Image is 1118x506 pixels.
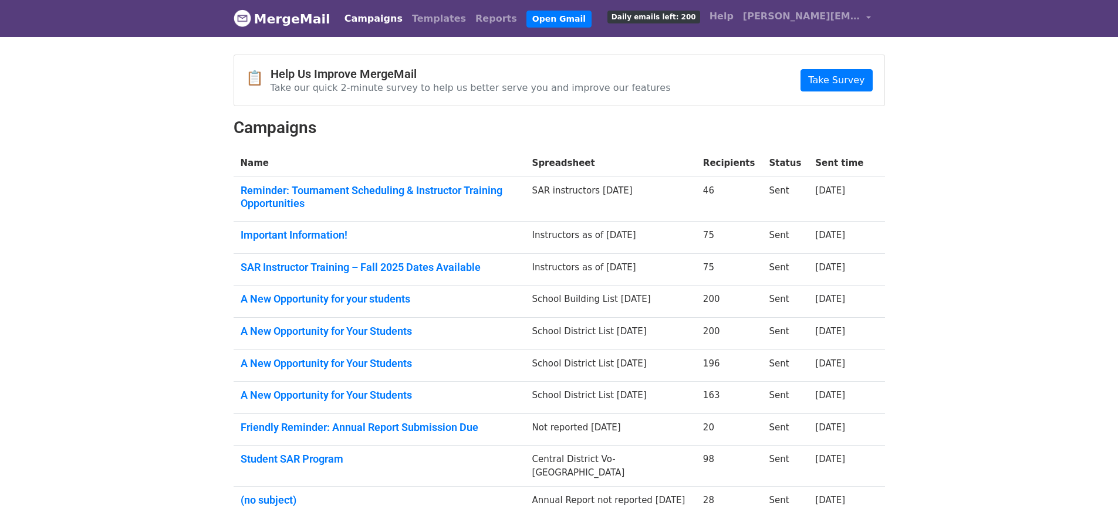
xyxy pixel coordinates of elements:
a: A New Opportunity for Your Students [241,389,518,402]
td: Central District Vo-[GEOGRAPHIC_DATA] [525,446,696,487]
td: 75 [696,253,762,286]
td: 163 [696,382,762,414]
th: Name [234,150,525,177]
a: [DATE] [815,422,845,433]
td: School District List [DATE] [525,382,696,414]
td: 196 [696,349,762,382]
a: MergeMail [234,6,330,31]
a: [DATE] [815,230,845,240]
th: Spreadsheet [525,150,696,177]
a: [DATE] [815,358,845,369]
a: Campaigns [340,7,407,30]
a: A New Opportunity for Your Students [241,325,518,338]
a: Friendly Reminder: Annual Report Submission Due [241,421,518,434]
a: Templates [407,7,471,30]
a: [DATE] [815,262,845,273]
a: SAR Instructor Training – Fall 2025 Dates Available [241,261,518,274]
td: Instructors as of [DATE] [525,253,696,286]
a: [DATE] [815,454,845,464]
th: Sent time [808,150,870,177]
h4: Help Us Improve MergeMail [271,67,671,81]
td: School Building List [DATE] [525,286,696,318]
td: Instructors as of [DATE] [525,222,696,254]
td: Sent [762,286,808,318]
a: A New Opportunity for Your Students [241,357,518,370]
td: Sent [762,413,808,446]
td: Sent [762,382,808,414]
td: School District List [DATE] [525,349,696,382]
td: 46 [696,177,762,222]
span: [PERSON_NAME][EMAIL_ADDRESS][DOMAIN_NAME] [743,9,860,23]
span: Daily emails left: 200 [607,11,700,23]
th: Status [762,150,808,177]
td: Sent [762,177,808,222]
a: Help [705,5,738,28]
a: Daily emails left: 200 [603,5,705,28]
td: 200 [696,318,762,350]
a: Important Information! [241,229,518,242]
a: Reports [471,7,522,30]
a: [DATE] [815,390,845,400]
img: MergeMail logo [234,9,251,27]
a: [PERSON_NAME][EMAIL_ADDRESS][DOMAIN_NAME] [738,5,876,32]
span: 📋 [246,70,271,87]
td: 75 [696,222,762,254]
td: Sent [762,446,808,487]
p: Take our quick 2-minute survey to help us better serve you and improve our features [271,81,671,94]
td: 200 [696,286,762,318]
a: Reminder: Tournament Scheduling & Instructor Training Opportunities [241,184,518,209]
td: Sent [762,349,808,382]
td: Not reported [DATE] [525,413,696,446]
a: A New Opportunity for your students [241,293,518,305]
a: [DATE] [815,495,845,505]
td: 98 [696,446,762,487]
th: Recipients [696,150,762,177]
a: Student SAR Program [241,453,518,466]
a: Take Survey [800,69,872,91]
a: [DATE] [815,294,845,304]
iframe: Chat Widget [1059,450,1118,506]
h2: Campaigns [234,118,885,138]
a: Open Gmail [526,11,592,28]
a: [DATE] [815,326,845,337]
td: Sent [762,222,808,254]
td: Sent [762,253,808,286]
a: [DATE] [815,185,845,196]
td: School District List [DATE] [525,318,696,350]
td: SAR instructors [DATE] [525,177,696,222]
td: Sent [762,318,808,350]
td: 20 [696,413,762,446]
